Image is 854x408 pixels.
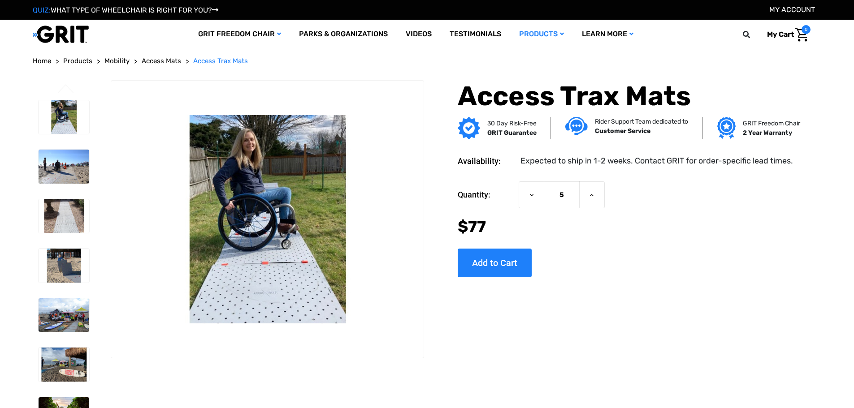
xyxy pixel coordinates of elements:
strong: GRIT Guarantee [487,129,537,137]
input: Search [747,25,760,44]
span: Access Mats [142,57,181,65]
input: Add to Cart [458,249,532,277]
span: QUIZ: [33,6,51,14]
a: Access Trax Mats [193,56,248,66]
dt: Availability: [458,155,514,167]
a: Cart with 0 items [760,25,811,44]
p: Rider Support Team dedicated to [595,117,688,126]
a: QUIZ:WHAT TYPE OF WHEELCHAIR IS RIGHT FOR YOU? [33,6,218,14]
a: Testimonials [441,20,510,49]
img: Access Trax Mats [39,249,89,283]
nav: Breadcrumb [33,56,822,66]
p: 30 Day Risk-Free [487,119,537,128]
span: Access Trax Mats [193,57,248,65]
strong: 2 Year Warranty [743,129,792,137]
img: Grit freedom [717,117,736,139]
img: GRIT All-Terrain Wheelchair and Mobility Equipment [33,25,89,43]
label: Quantity: [458,181,514,208]
img: Access Trax Mats [39,150,89,184]
img: Customer service [565,117,588,135]
a: Parks & Organizations [290,20,397,49]
a: Products [510,20,573,49]
a: Videos [397,20,441,49]
a: Mobility [104,56,130,66]
span: 0 [802,25,811,34]
img: Access Trax Mats [39,348,89,382]
span: Home [33,57,51,65]
span: My Cart [767,30,794,39]
img: Access Trax Mats [39,100,89,134]
a: GRIT Freedom Chair [189,20,290,49]
span: Products [63,57,92,65]
a: Products [63,56,92,66]
img: Cart [795,28,808,42]
a: Home [33,56,51,66]
span: Mobility [104,57,130,65]
button: Go to slide 6 of 6 [56,84,75,95]
img: Access Trax Mats [39,199,89,233]
p: GRIT Freedom Chair [743,119,800,128]
strong: Customer Service [595,127,650,135]
h1: Access Trax Mats [458,80,798,112]
a: Account [769,5,815,14]
img: Access Trax Mats [39,298,89,332]
img: Access Trax Mats [111,115,423,323]
a: Access Mats [142,56,181,66]
img: GRIT Guarantee [458,117,480,139]
span: $77 [458,217,486,236]
a: Learn More [573,20,642,49]
dd: Expected to ship in 1-2 weeks. Contact GRIT for order-specific lead times. [520,155,793,167]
